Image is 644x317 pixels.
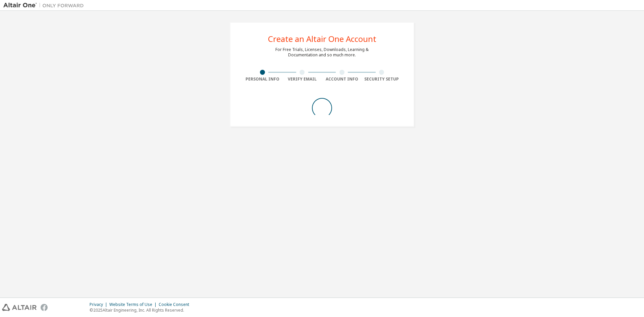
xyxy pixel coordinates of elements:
div: Website Terms of Use [109,302,159,307]
img: facebook.svg [41,304,48,311]
div: Verify Email [282,76,322,82]
img: Altair One [3,2,87,9]
div: Security Setup [362,76,402,82]
div: Cookie Consent [159,302,193,307]
div: For Free Trials, Licenses, Downloads, Learning & Documentation and so much more. [275,47,369,58]
img: altair_logo.svg [2,304,37,311]
div: Personal Info [243,76,282,82]
p: © 2025 Altair Engineering, Inc. All Rights Reserved. [90,307,193,313]
div: Privacy [90,302,109,307]
div: Create an Altair One Account [268,35,376,43]
div: Account Info [322,76,362,82]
